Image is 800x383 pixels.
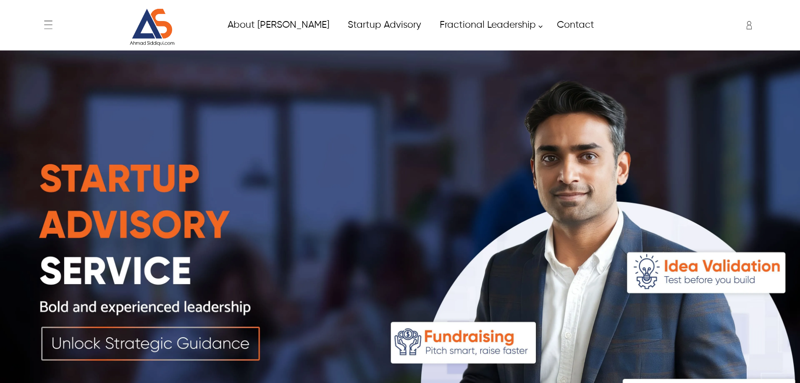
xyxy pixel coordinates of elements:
a: About Ahmad [218,16,338,34]
a: Startup Advisory [338,16,430,34]
a: Contact [547,16,603,34]
a: Fractional Leadership [430,16,547,34]
img: Website Logo for Ahmad Siddiqui [121,8,184,46]
div: Enter to Open SignUp and Register OverLay [741,17,753,34]
a: Website Logo for Ahmad Siddiqui [105,8,199,46]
